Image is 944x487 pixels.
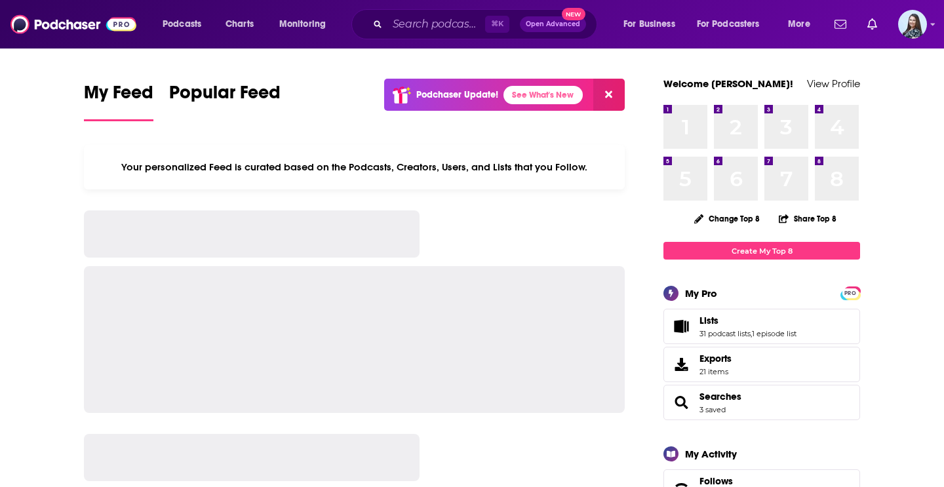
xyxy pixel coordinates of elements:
[697,15,760,33] span: For Podcasters
[699,353,732,364] span: Exports
[779,14,827,35] button: open menu
[699,315,718,326] span: Lists
[668,355,694,374] span: Exports
[688,14,779,35] button: open menu
[503,86,583,104] a: See What's New
[699,405,726,414] a: 3 saved
[526,21,580,28] span: Open Advanced
[752,329,796,338] a: 1 episode list
[663,347,860,382] a: Exports
[778,206,837,231] button: Share Top 8
[485,16,509,33] span: ⌘ K
[699,315,796,326] a: Lists
[751,329,752,338] span: ,
[686,210,768,227] button: Change Top 8
[364,9,610,39] div: Search podcasts, credits, & more...
[829,13,852,35] a: Show notifications dropdown
[663,385,860,420] span: Searches
[862,13,882,35] a: Show notifications dropdown
[279,15,326,33] span: Monitoring
[217,14,262,35] a: Charts
[898,10,927,39] img: User Profile
[663,309,860,344] span: Lists
[699,391,741,402] a: Searches
[10,12,136,37] img: Podchaser - Follow, Share and Rate Podcasts
[663,242,860,260] a: Create My Top 8
[842,288,858,298] a: PRO
[520,16,586,32] button: Open AdvancedNew
[685,287,717,300] div: My Pro
[614,14,692,35] button: open menu
[416,89,498,100] p: Podchaser Update!
[807,77,860,90] a: View Profile
[169,81,281,111] span: Popular Feed
[699,475,733,487] span: Follows
[226,15,254,33] span: Charts
[84,81,153,121] a: My Feed
[898,10,927,39] button: Show profile menu
[788,15,810,33] span: More
[685,448,737,460] div: My Activity
[169,81,281,121] a: Popular Feed
[663,77,793,90] a: Welcome [PERSON_NAME]!
[562,8,585,20] span: New
[270,14,343,35] button: open menu
[84,145,625,189] div: Your personalized Feed is curated based on the Podcasts, Creators, Users, and Lists that you Follow.
[387,14,485,35] input: Search podcasts, credits, & more...
[699,475,820,487] a: Follows
[623,15,675,33] span: For Business
[163,15,201,33] span: Podcasts
[898,10,927,39] span: Logged in as brookefortierpr
[668,317,694,336] a: Lists
[668,393,694,412] a: Searches
[699,367,732,376] span: 21 items
[153,14,218,35] button: open menu
[699,329,751,338] a: 31 podcast lists
[84,81,153,111] span: My Feed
